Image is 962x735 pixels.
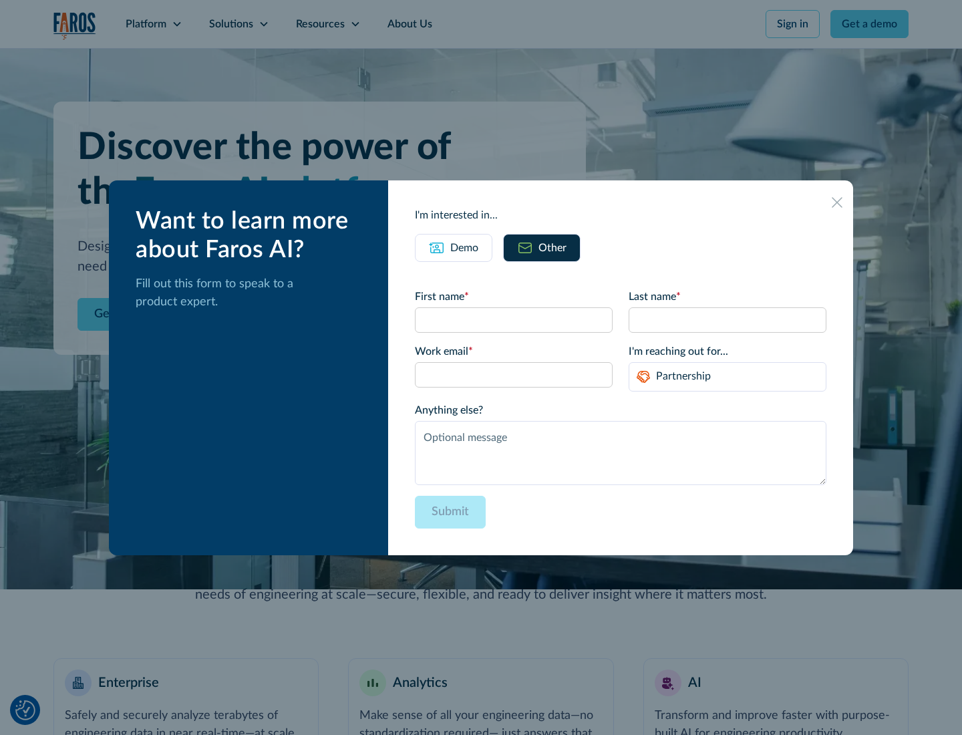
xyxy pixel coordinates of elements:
form: Email Form [415,289,826,529]
p: Fill out this form to speak to a product expert. [136,275,367,311]
div: Want to learn more about Faros AI? [136,207,367,265]
input: Submit [415,496,486,529]
label: First name [415,289,613,305]
div: Other [538,240,567,256]
label: Last name [629,289,826,305]
label: I'm reaching out for... [629,343,826,359]
label: Anything else? [415,402,826,418]
label: Work email [415,343,613,359]
div: I'm interested in... [415,207,826,223]
div: Demo [450,240,478,256]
